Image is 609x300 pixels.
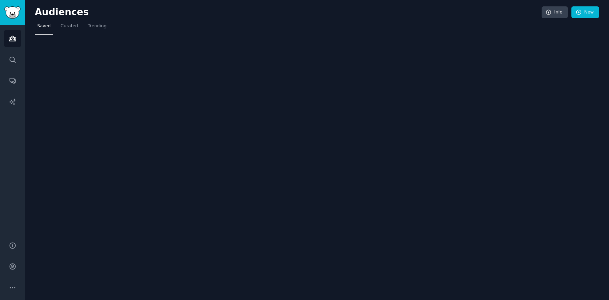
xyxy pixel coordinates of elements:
span: Saved [37,23,51,29]
a: New [571,6,599,18]
span: Curated [61,23,78,29]
a: Curated [58,21,81,35]
h2: Audiences [35,7,542,18]
a: Saved [35,21,53,35]
img: GummySearch logo [4,6,21,19]
span: Trending [88,23,106,29]
a: Trending [85,21,109,35]
a: Info [542,6,568,18]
